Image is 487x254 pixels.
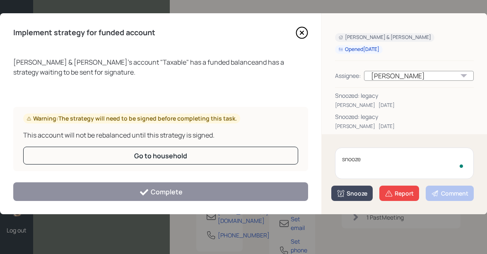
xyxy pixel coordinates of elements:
[13,57,308,77] div: [PERSON_NAME] & [PERSON_NAME] 's account " Taxable " has a funded balance and has a strategy wait...
[431,189,468,198] div: Comment
[338,34,431,41] div: [PERSON_NAME] & [PERSON_NAME]
[335,112,474,121] div: Snoozed: legacy
[139,187,183,197] div: Complete
[385,189,414,198] div: Report
[364,71,474,81] div: [PERSON_NAME]
[338,46,379,53] div: Opened [DATE]
[335,71,361,80] div: Assignee:
[23,130,298,140] div: This account will not be rebalanced until this strategy is signed.
[331,186,373,201] button: Snooze
[335,123,375,130] div: [PERSON_NAME]
[379,123,395,130] div: [DATE]
[335,91,474,100] div: Snoozed: legacy
[13,28,155,37] h4: Implement strategy for funded account
[335,102,375,109] div: [PERSON_NAME]
[335,148,474,179] textarea: To enrich screen reader interactions, please activate Accessibility in Grammarly extension settings
[426,186,474,201] button: Comment
[23,147,298,164] button: Go to household
[379,186,419,201] button: Report
[337,189,367,198] div: Snooze
[27,114,237,123] div: Warning: The strategy will need to be signed before completing this task.
[134,151,187,160] div: Go to household
[13,182,308,201] button: Complete
[379,102,395,109] div: [DATE]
